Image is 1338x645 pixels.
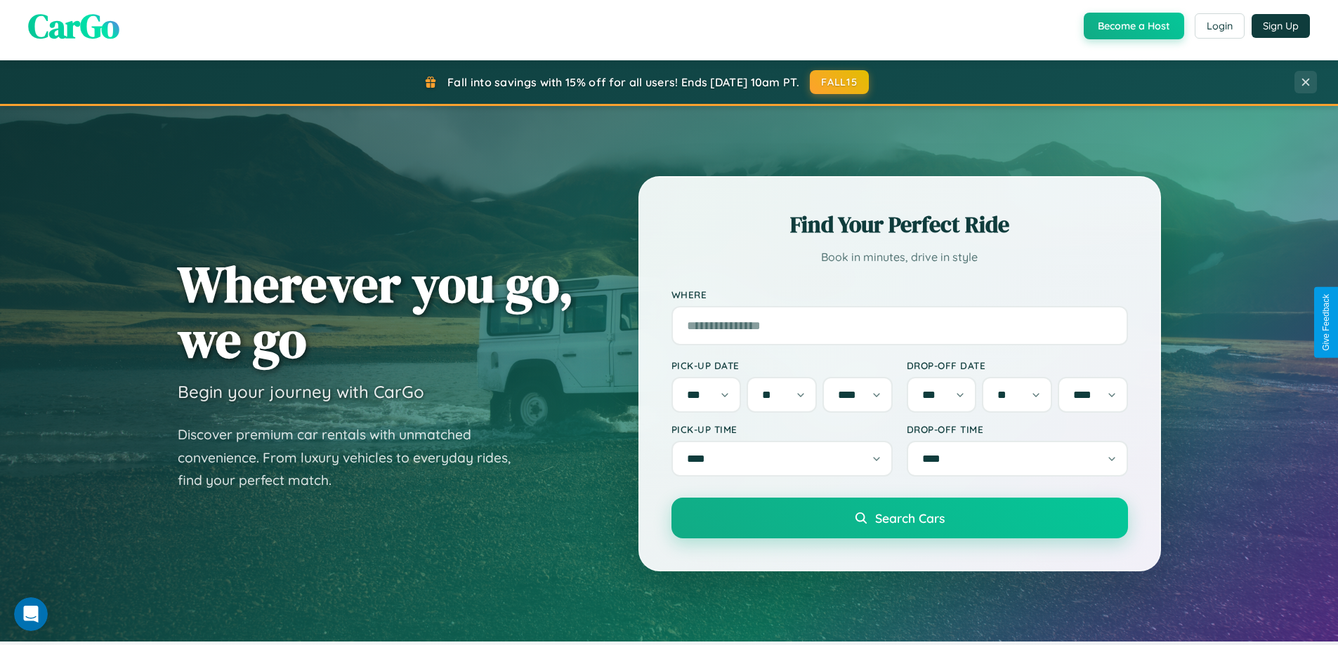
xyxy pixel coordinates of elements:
button: Sign Up [1252,14,1310,38]
button: Login [1195,13,1245,39]
button: Search Cars [671,498,1128,538]
span: Search Cars [875,510,945,526]
label: Drop-off Date [907,359,1128,371]
div: Give Feedback [1321,294,1331,351]
h2: Find Your Perfect Ride [671,209,1128,240]
button: Become a Host [1084,13,1184,39]
iframe: Intercom live chat [14,597,48,631]
h1: Wherever you go, we go [178,256,574,367]
label: Pick-up Time [671,423,893,435]
span: CarGo [28,3,119,49]
span: Fall into savings with 15% off for all users! Ends [DATE] 10am PT. [447,75,799,89]
label: Where [671,288,1128,300]
label: Pick-up Date [671,359,893,371]
p: Book in minutes, drive in style [671,247,1128,267]
h3: Begin your journey with CarGo [178,381,424,402]
p: Discover premium car rentals with unmatched convenience. From luxury vehicles to everyday rides, ... [178,423,529,492]
label: Drop-off Time [907,423,1128,435]
button: FALL15 [810,70,869,94]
